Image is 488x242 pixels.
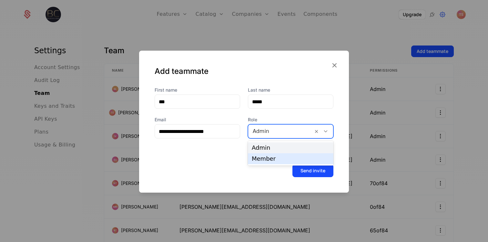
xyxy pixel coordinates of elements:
div: Add teammate [155,66,333,76]
span: Role [248,116,333,123]
button: Send invite [292,164,333,177]
label: First name [155,87,240,93]
div: Admin [252,145,330,151]
label: Last name [248,87,333,93]
label: Email [155,116,240,123]
div: Member [252,156,330,162]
